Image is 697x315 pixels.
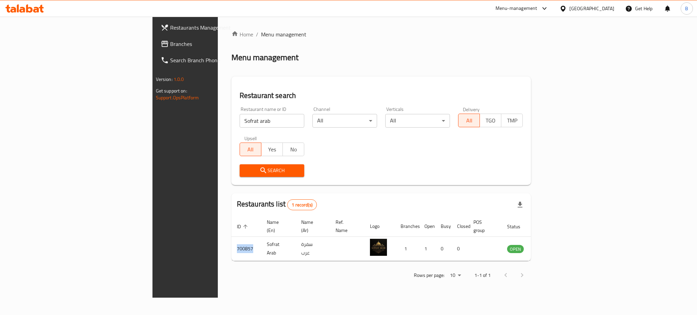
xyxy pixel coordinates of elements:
td: 1 [395,237,419,261]
button: No [282,143,304,156]
span: Ref. Name [336,218,356,234]
button: All [458,114,480,127]
input: Search for restaurant name or ID.. [240,114,304,128]
p: Rows per page: [414,271,444,280]
span: Name (En) [267,218,288,234]
nav: breadcrumb [231,30,531,38]
th: Closed [452,216,468,237]
button: TGO [480,114,501,127]
span: All [461,116,477,126]
a: Support.OpsPlatform [156,93,199,102]
a: Search Branch Phone [155,52,269,68]
span: Version: [156,75,173,84]
span: Menu management [261,30,306,38]
th: Branches [395,216,419,237]
h2: Menu management [231,52,298,63]
span: TMP [504,116,520,126]
th: Busy [435,216,452,237]
div: All [312,114,377,128]
a: Restaurants Management [155,19,269,36]
td: 0 [435,237,452,261]
span: 1.0.0 [174,75,184,84]
td: 1 [419,237,435,261]
button: Search [240,164,304,177]
span: Name (Ar) [301,218,322,234]
h2: Restaurants list [237,199,317,210]
span: ID [237,222,250,231]
h2: Restaurant search [240,90,523,101]
span: Branches [170,40,263,48]
div: Menu-management [496,4,537,13]
td: سفرة عرب [296,237,330,261]
p: 1-1 of 1 [474,271,491,280]
span: Get support on: [156,86,187,95]
span: Restaurants Management [170,23,263,32]
button: Yes [261,143,283,156]
div: Total records count [287,199,317,210]
span: POS group [473,218,493,234]
div: [GEOGRAPHIC_DATA] [569,5,614,12]
div: Export file [512,197,528,213]
div: Rows per page: [447,270,464,281]
span: B [685,5,688,12]
span: No [286,145,302,154]
span: Search [245,166,299,175]
th: Logo [364,216,395,237]
a: Branches [155,36,269,52]
div: All [385,114,450,128]
table: enhanced table [231,216,561,261]
label: Upsell [244,136,257,140]
span: Search Branch Phone [170,56,263,64]
td: Sofrat Arab [261,237,296,261]
th: Open [419,216,435,237]
td: 0 [452,237,468,261]
span: All [243,145,259,154]
button: TMP [501,114,523,127]
span: TGO [483,116,499,126]
span: 1 record(s) [288,202,317,208]
span: Yes [264,145,280,154]
img: Sofrat Arab [370,239,387,256]
button: All [240,143,261,156]
label: Delivery [463,107,480,112]
span: OPEN [507,245,524,253]
span: Status [507,222,529,231]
